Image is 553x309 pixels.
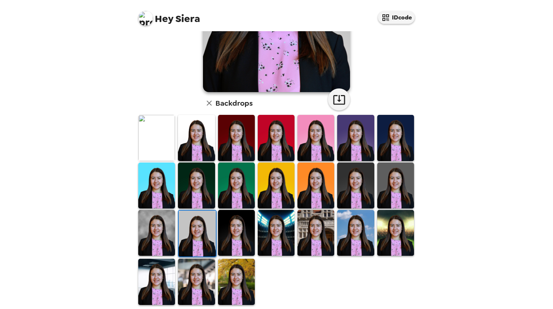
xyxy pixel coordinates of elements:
img: profile pic [138,11,153,26]
span: Siera [138,7,200,24]
img: Original [138,115,175,161]
span: Hey [155,12,173,25]
button: IDcode [378,11,415,24]
h6: Backdrops [215,97,253,109]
